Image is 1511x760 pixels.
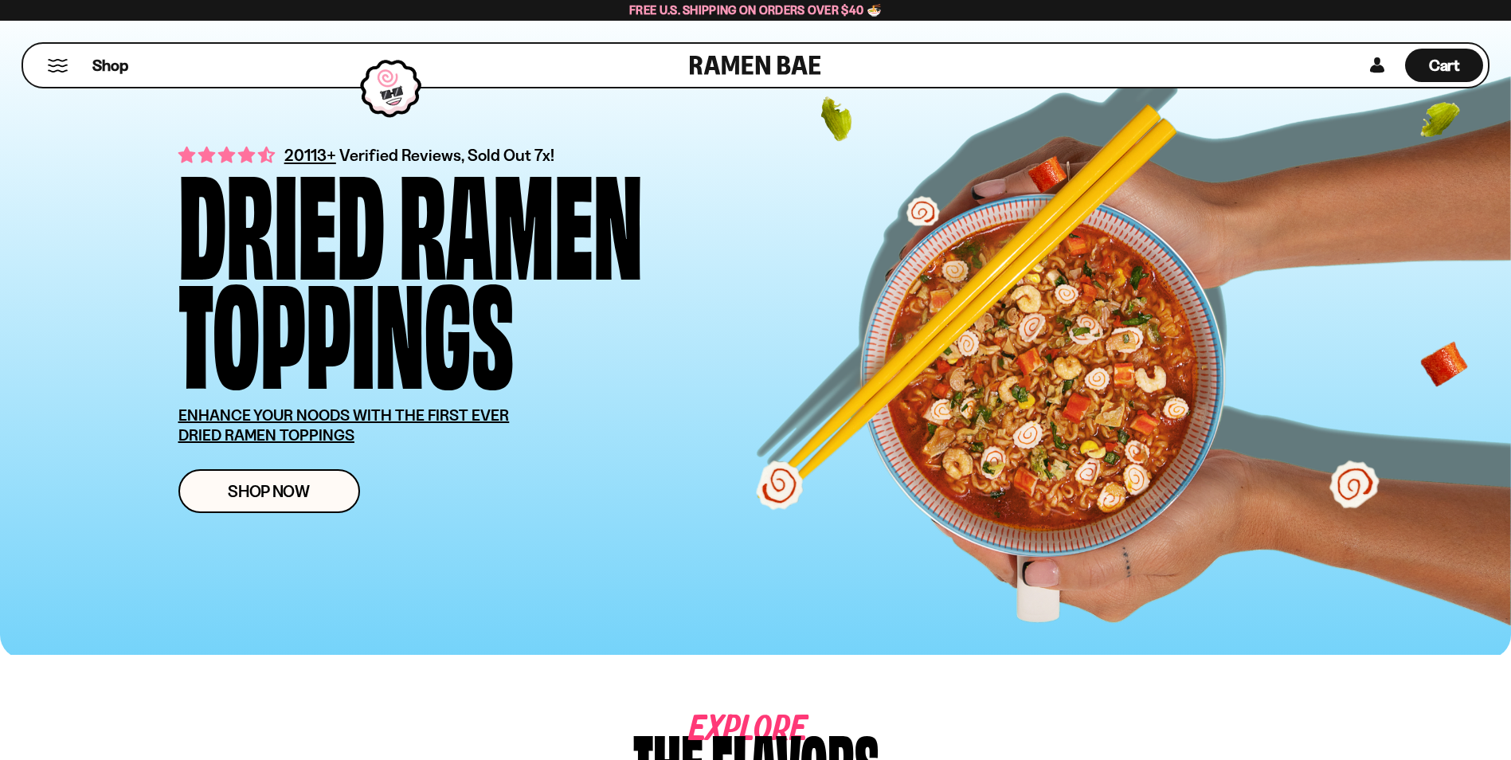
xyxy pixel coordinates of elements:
span: Shop [92,55,128,76]
a: Shop [92,49,128,82]
a: Shop Now [178,469,360,513]
span: Explore [689,723,759,738]
a: Cart [1405,44,1483,87]
span: Free U.S. Shipping on Orders over $40 🍜 [629,2,882,18]
span: Shop Now [228,483,310,499]
u: ENHANCE YOUR NOODS WITH THE FIRST EVER DRIED RAMEN TOPPINGS [178,405,510,445]
span: Cart [1429,56,1460,75]
div: Dried [178,163,385,272]
div: Toppings [178,272,514,382]
button: Mobile Menu Trigger [47,59,69,72]
div: Ramen [399,163,643,272]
